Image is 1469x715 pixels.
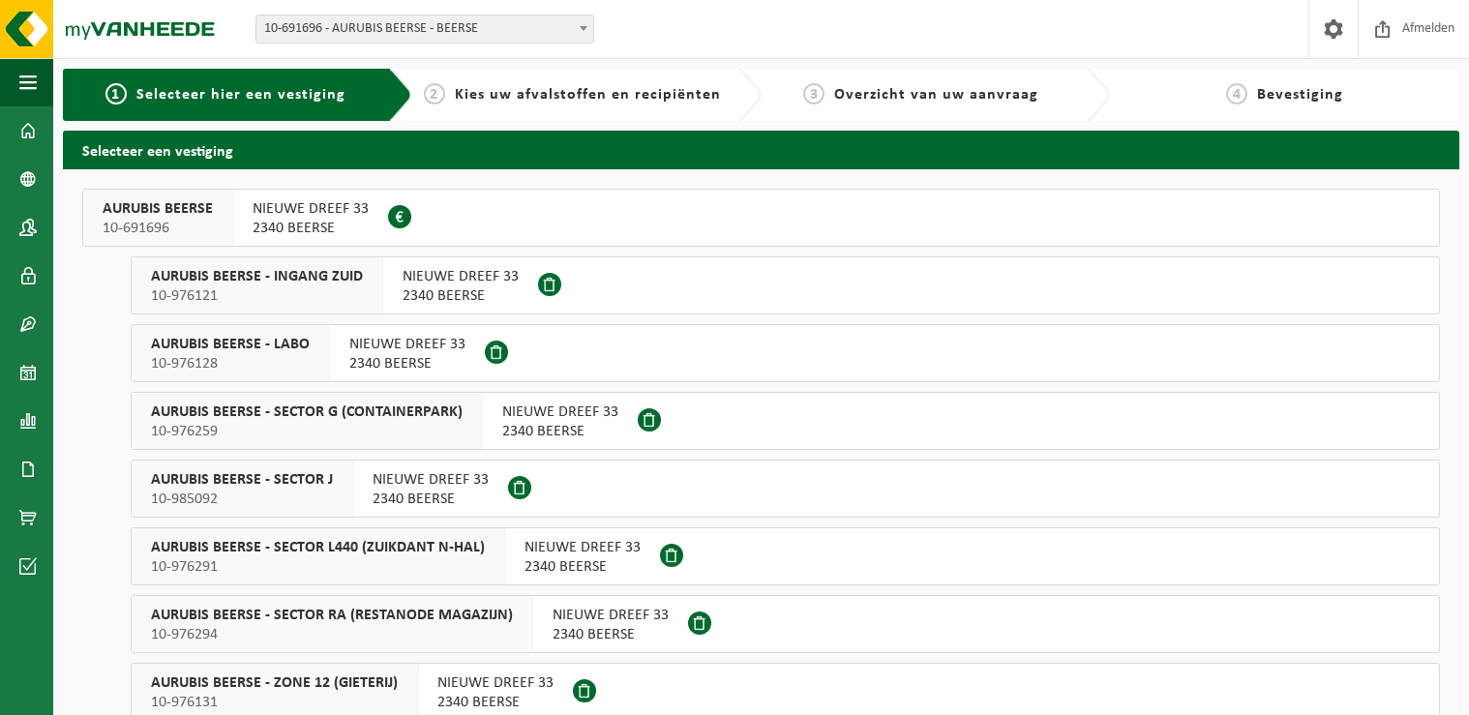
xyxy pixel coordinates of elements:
[151,606,513,625] span: AURUBIS BEERSE - SECTOR RA (RESTANODE MAGAZIJN)
[105,83,127,104] span: 1
[553,606,669,625] span: NIEUWE DREEF 33
[131,527,1440,585] button: AURUBIS BEERSE - SECTOR L440 (ZUIKDANT N-HAL) 10-976291 NIEUWE DREEF 332340 BEERSE
[63,131,1459,168] h2: Selecteer een vestiging
[151,470,333,490] span: AURUBIS BEERSE - SECTOR J
[424,83,445,104] span: 2
[151,335,310,354] span: AURUBIS BEERSE - LABO
[136,87,345,103] span: Selecteer hier een vestiging
[151,538,485,557] span: AURUBIS BEERSE - SECTOR L440 (ZUIKDANT N-HAL)
[151,286,363,306] span: 10-976121
[82,189,1440,247] button: AURUBIS BEERSE 10-691696 NIEUWE DREEF 332340 BEERSE
[373,470,489,490] span: NIEUWE DREEF 33
[151,267,363,286] span: AURUBIS BEERSE - INGANG ZUID
[131,256,1440,314] button: AURUBIS BEERSE - INGANG ZUID 10-976121 NIEUWE DREEF 332340 BEERSE
[256,15,593,43] span: 10-691696 - AURUBIS BEERSE - BEERSE
[553,625,669,644] span: 2340 BEERSE
[455,87,721,103] span: Kies uw afvalstoffen en recipiënten
[151,354,310,373] span: 10-976128
[151,422,463,441] span: 10-976259
[255,15,594,44] span: 10-691696 - AURUBIS BEERSE - BEERSE
[151,673,398,693] span: AURUBIS BEERSE - ZONE 12 (GIETERIJ)
[131,595,1440,653] button: AURUBIS BEERSE - SECTOR RA (RESTANODE MAGAZIJN) 10-976294 NIEUWE DREEF 332340 BEERSE
[525,557,641,577] span: 2340 BEERSE
[403,267,519,286] span: NIEUWE DREEF 33
[502,422,618,441] span: 2340 BEERSE
[1257,87,1343,103] span: Bevestiging
[1226,83,1247,104] span: 4
[502,402,618,422] span: NIEUWE DREEF 33
[253,219,369,238] span: 2340 BEERSE
[151,402,463,422] span: AURUBIS BEERSE - SECTOR G (CONTAINERPARK)
[373,490,489,509] span: 2340 BEERSE
[437,673,554,693] span: NIEUWE DREEF 33
[151,490,333,509] span: 10-985092
[151,693,398,712] span: 10-976131
[834,87,1038,103] span: Overzicht van uw aanvraag
[403,286,519,306] span: 2340 BEERSE
[525,538,641,557] span: NIEUWE DREEF 33
[103,219,213,238] span: 10-691696
[349,354,465,373] span: 2340 BEERSE
[437,693,554,712] span: 2340 BEERSE
[131,392,1440,450] button: AURUBIS BEERSE - SECTOR G (CONTAINERPARK) 10-976259 NIEUWE DREEF 332340 BEERSE
[131,460,1440,518] button: AURUBIS BEERSE - SECTOR J 10-985092 NIEUWE DREEF 332340 BEERSE
[151,557,485,577] span: 10-976291
[151,625,513,644] span: 10-976294
[803,83,824,104] span: 3
[131,324,1440,382] button: AURUBIS BEERSE - LABO 10-976128 NIEUWE DREEF 332340 BEERSE
[253,199,369,219] span: NIEUWE DREEF 33
[349,335,465,354] span: NIEUWE DREEF 33
[103,199,213,219] span: AURUBIS BEERSE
